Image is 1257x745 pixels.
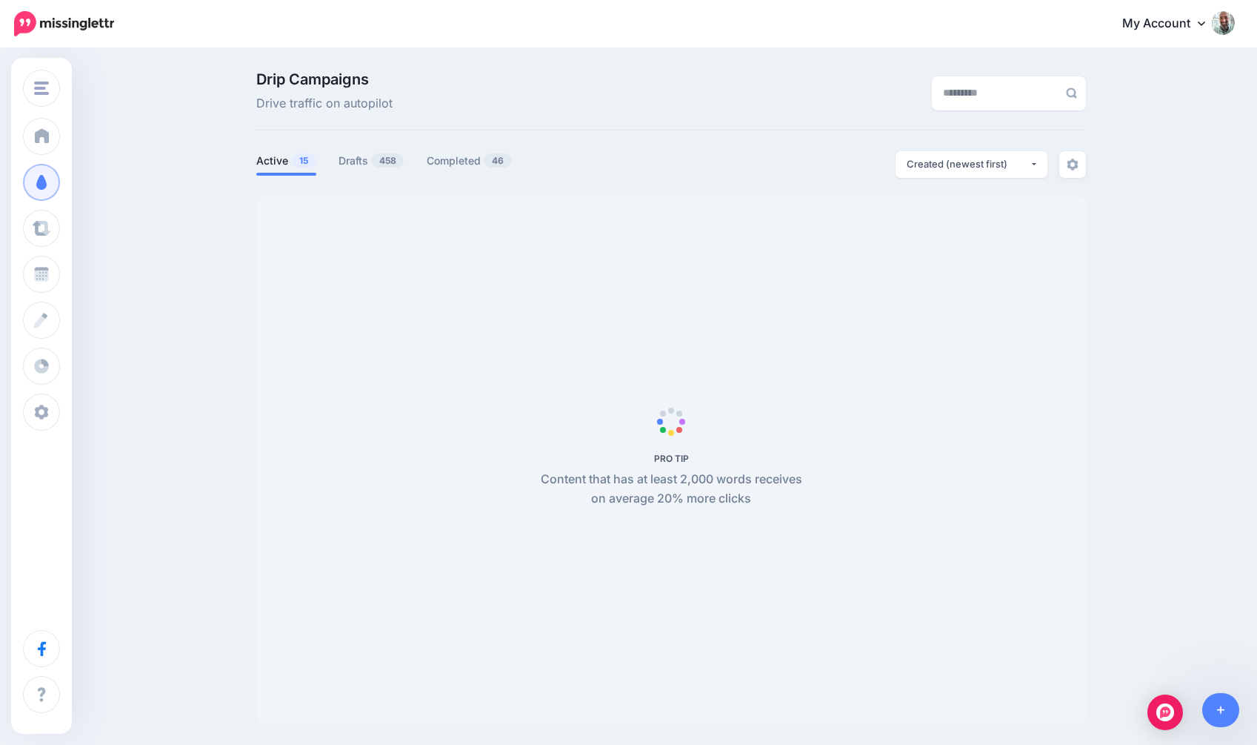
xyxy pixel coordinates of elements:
[14,11,114,36] img: Missinglettr
[907,157,1030,171] div: Created (newest first)
[484,153,511,168] span: 46
[34,82,49,95] img: menu.png
[292,153,316,168] span: 15
[256,72,393,87] span: Drip Campaigns
[427,152,512,170] a: Completed46
[1147,695,1183,730] div: Open Intercom Messenger
[339,152,404,170] a: Drafts458
[533,470,810,509] p: Content that has at least 2,000 words receives on average 20% more clicks
[533,453,810,464] h5: PRO TIP
[256,152,316,170] a: Active15
[1067,159,1078,170] img: settings-grey.png
[1066,87,1077,99] img: search-grey-6.png
[1107,6,1235,42] a: My Account
[256,94,393,113] span: Drive traffic on autopilot
[372,153,404,168] span: 458
[896,151,1047,178] button: Created (newest first)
